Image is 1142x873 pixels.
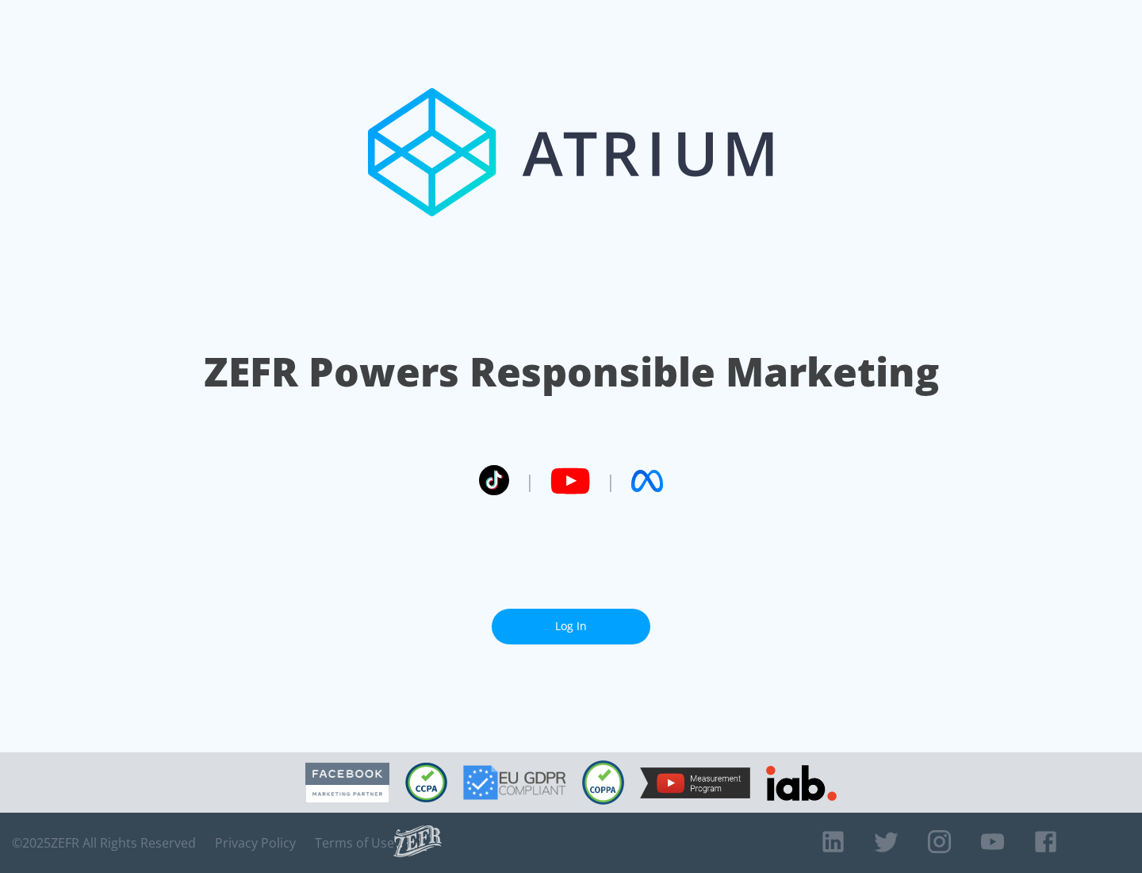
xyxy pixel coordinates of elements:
span: © 2025 ZEFR All Rights Reserved [12,835,196,851]
h1: ZEFR Powers Responsible Marketing [204,344,939,399]
img: Facebook Marketing Partner [305,763,389,803]
span: | [606,469,615,493]
a: Log In [492,609,650,644]
img: YouTube Measurement Program [640,767,750,798]
a: Terms of Use [315,835,394,851]
img: CCPA Compliant [405,763,447,802]
a: Privacy Policy [215,835,296,851]
img: COPPA Compliant [582,760,624,805]
img: GDPR Compliant [463,765,566,800]
img: IAB [766,765,837,801]
span: | [525,469,535,493]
